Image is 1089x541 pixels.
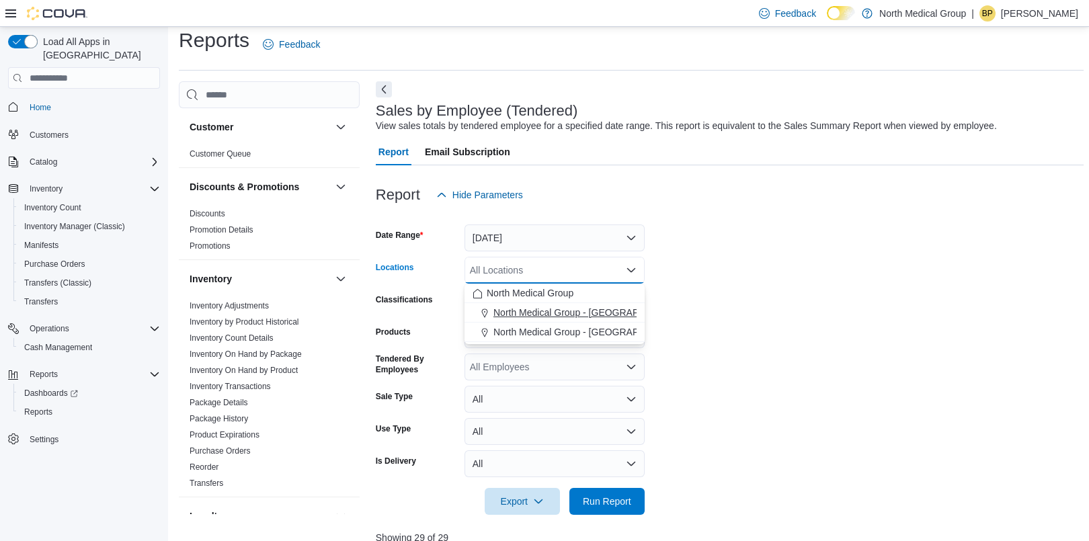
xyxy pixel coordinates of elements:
[30,130,69,140] span: Customers
[30,183,63,194] span: Inventory
[190,120,330,134] button: Customer
[971,5,974,22] p: |
[376,230,424,241] label: Date Range
[190,430,259,440] a: Product Expirations
[190,478,223,489] span: Transfers
[626,362,637,372] button: Open list of options
[827,20,828,21] span: Dark Mode
[19,237,64,253] a: Manifests
[30,369,58,380] span: Reports
[190,398,248,407] a: Package Details
[24,278,91,288] span: Transfers (Classic)
[190,149,251,159] a: Customer Queue
[19,404,58,420] a: Reports
[190,414,248,423] a: Package History
[376,423,411,434] label: Use Type
[19,218,130,235] a: Inventory Manager (Classic)
[38,35,160,62] span: Load All Apps in [GEOGRAPHIC_DATA]
[190,120,233,134] h3: Customer
[24,366,160,382] span: Reports
[19,218,160,235] span: Inventory Manager (Classic)
[24,388,78,399] span: Dashboards
[190,241,231,251] span: Promotions
[333,271,349,287] button: Inventory
[376,391,413,402] label: Sale Type
[493,325,686,339] span: North Medical Group - [GEOGRAPHIC_DATA]
[24,296,58,307] span: Transfers
[376,103,578,119] h3: Sales by Employee (Tendered)
[19,385,83,401] a: Dashboards
[376,262,414,273] label: Locations
[376,119,997,133] div: View sales totals by tendered employee for a specified date range. This report is equivalent to t...
[333,508,349,524] button: Loyalty
[333,179,349,195] button: Discounts & Promotions
[465,323,645,342] button: North Medical Group - [GEOGRAPHIC_DATA]
[465,224,645,251] button: [DATE]
[3,97,165,116] button: Home
[775,7,816,20] span: Feedback
[376,187,420,203] h3: Report
[19,294,63,310] a: Transfers
[24,181,160,197] span: Inventory
[24,240,58,251] span: Manifests
[13,338,165,357] button: Cash Management
[190,317,299,327] a: Inventory by Product Historical
[30,157,57,167] span: Catalog
[431,181,528,208] button: Hide Parameters
[190,446,251,456] a: Purchase Orders
[3,365,165,384] button: Reports
[13,255,165,274] button: Purchase Orders
[190,509,223,523] h3: Loyalty
[19,339,160,356] span: Cash Management
[13,236,165,255] button: Manifests
[24,126,160,143] span: Customers
[24,366,63,382] button: Reports
[982,5,993,22] span: BP
[24,431,64,448] a: Settings
[190,180,299,194] h3: Discounts & Promotions
[19,339,97,356] a: Cash Management
[376,294,433,305] label: Classifications
[24,99,56,116] a: Home
[190,349,302,360] span: Inventory On Hand by Package
[190,180,330,194] button: Discounts & Promotions
[19,275,97,291] a: Transfers (Classic)
[583,495,631,508] span: Run Report
[452,188,523,202] span: Hide Parameters
[3,179,165,198] button: Inventory
[465,386,645,413] button: All
[27,7,87,20] img: Cova
[376,81,392,97] button: Next
[190,413,248,424] span: Package History
[493,488,552,515] span: Export
[190,397,248,408] span: Package Details
[190,333,274,343] a: Inventory Count Details
[3,125,165,144] button: Customers
[24,321,75,337] button: Operations
[13,403,165,421] button: Reports
[13,274,165,292] button: Transfers (Classic)
[30,323,69,334] span: Operations
[257,31,325,58] a: Feedback
[19,256,91,272] a: Purchase Orders
[190,272,232,286] h3: Inventory
[190,301,269,310] a: Inventory Adjustments
[190,333,274,343] span: Inventory Count Details
[190,478,223,488] a: Transfers
[378,138,409,165] span: Report
[19,200,87,216] a: Inventory Count
[465,284,645,342] div: Choose from the following options
[190,349,302,359] a: Inventory On Hand by Package
[333,119,349,135] button: Customer
[487,286,573,300] span: North Medical Group
[24,221,125,232] span: Inventory Manager (Classic)
[493,306,686,319] span: North Medical Group - [GEOGRAPHIC_DATA]
[376,353,459,375] label: Tendered By Employees
[190,381,271,392] span: Inventory Transactions
[19,275,160,291] span: Transfers (Classic)
[376,456,416,466] label: Is Delivery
